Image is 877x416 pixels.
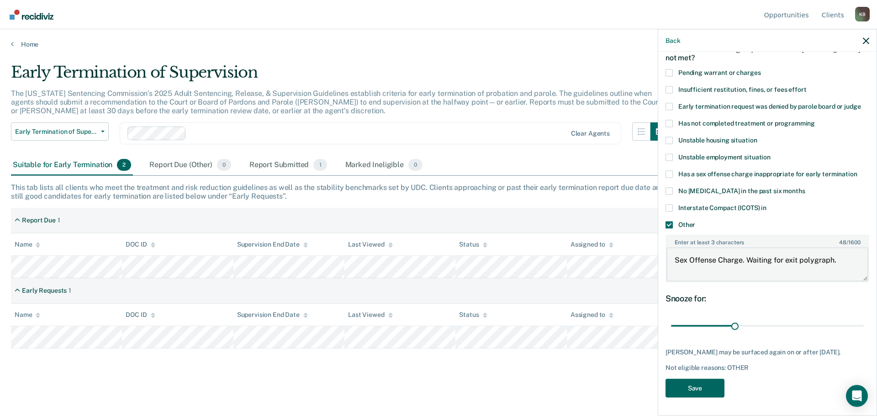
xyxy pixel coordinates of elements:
span: Pending warrant or charges [678,68,761,76]
div: 1 [58,216,60,224]
img: Recidiviz [10,10,53,20]
button: Save [666,379,724,397]
div: Early Termination of Supervision [11,63,669,89]
div: DOC ID [126,241,155,248]
div: This tab lists all clients who meet the treatment and risk reduction guidelines as well as the st... [11,183,866,200]
div: Name [15,311,40,319]
a: Home [11,40,866,48]
div: Status [459,241,487,248]
span: Other [678,221,695,228]
span: Unstable employment situation [678,153,771,160]
label: Enter at least 3 characters [666,235,868,245]
div: Report Due [22,216,56,224]
div: Assigned to [571,241,613,248]
textarea: Sex Offense Charge. Waiting for exit polygraph. [666,247,868,281]
div: Supervision End Date [237,241,308,248]
div: Early Requests [22,287,67,295]
div: DOC ID [126,311,155,319]
div: Which of the following requirements has [PERSON_NAME] not met? [666,37,869,69]
div: Not eligible reasons: OTHER [666,363,869,371]
div: 1 [69,287,71,295]
div: Open Intercom Messenger [846,385,868,407]
button: Profile dropdown button [855,7,870,21]
span: 48 [839,239,846,245]
div: Last Viewed [348,311,392,319]
span: Insufficient restitution, fines, or fees effort [678,85,806,93]
div: Suitable for Early Termination [11,155,133,175]
span: 2 [117,159,131,171]
span: No [MEDICAL_DATA] in the past six months [678,187,805,194]
div: Report Due (Other) [148,155,232,175]
p: The [US_STATE] Sentencing Commission’s 2025 Adult Sentencing, Release, & Supervision Guidelines e... [11,89,661,115]
span: / 1600 [839,239,860,245]
span: Has not completed treatment or programming [678,119,815,126]
span: Has a sex offense charge inappropriate for early termination [678,170,857,177]
div: [PERSON_NAME] may be surfaced again on or after [DATE]. [666,348,869,356]
span: 0 [217,159,231,171]
div: Status [459,311,487,319]
div: Report Submitted [248,155,329,175]
div: Supervision End Date [237,311,308,319]
span: 0 [408,159,423,171]
span: Early termination request was denied by parole board or judge [678,102,861,110]
div: Snooze for: [666,293,869,303]
div: Clear agents [571,130,610,137]
div: Name [15,241,40,248]
span: 1 [313,159,327,171]
div: Last Viewed [348,241,392,248]
div: Assigned to [571,311,613,319]
span: Early Termination of Supervision [15,128,97,136]
span: Interstate Compact (ICOTS) in [678,204,766,211]
span: Unstable housing situation [678,136,757,143]
div: Marked Ineligible [343,155,425,175]
div: K B [855,7,870,21]
button: Back [666,37,680,44]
